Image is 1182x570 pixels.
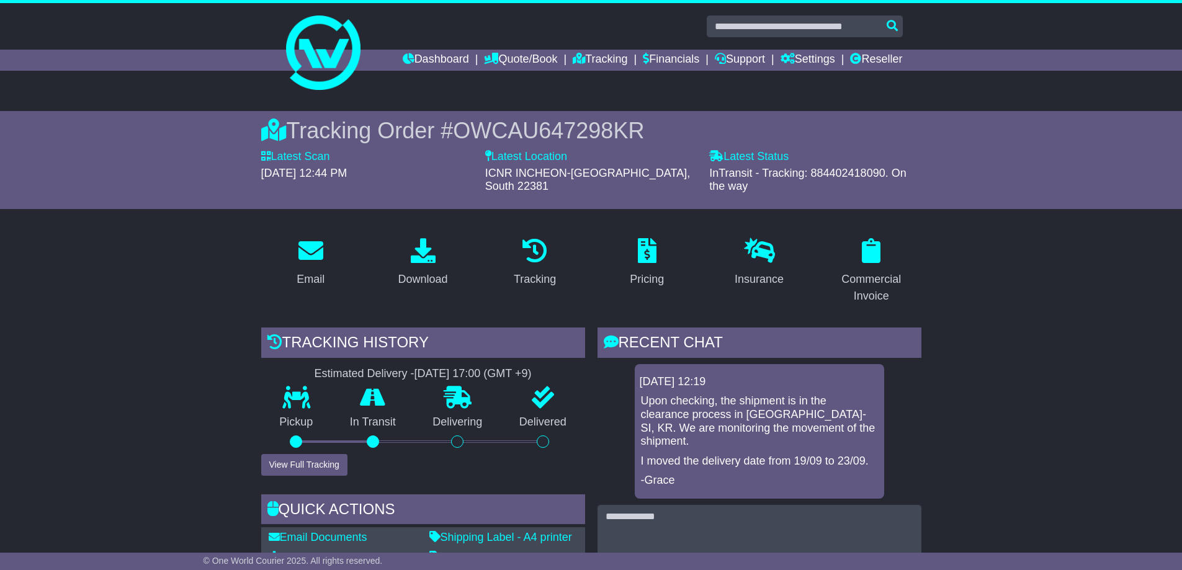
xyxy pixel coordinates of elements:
[709,150,789,164] label: Latest Status
[822,234,921,309] a: Commercial Invoice
[830,271,913,305] div: Commercial Invoice
[453,118,644,143] span: OWCAU647298KR
[269,551,389,563] a: Download Documents
[390,234,455,292] a: Download
[485,167,690,193] span: ICNR INCHEON-[GEOGRAPHIC_DATA], South 22381
[414,367,532,381] div: [DATE] 17:00 (GMT +9)
[261,494,585,528] div: Quick Actions
[204,556,383,566] span: © One World Courier 2025. All rights reserved.
[781,50,835,71] a: Settings
[261,167,347,179] span: [DATE] 12:44 PM
[630,271,664,288] div: Pricing
[735,271,784,288] div: Insurance
[269,531,367,543] a: Email Documents
[331,416,414,429] p: In Transit
[398,271,447,288] div: Download
[485,150,567,164] label: Latest Location
[727,234,792,292] a: Insurance
[484,50,557,71] a: Quote/Book
[261,367,585,381] div: Estimated Delivery -
[261,327,585,361] div: Tracking history
[573,50,627,71] a: Tracking
[261,454,347,476] button: View Full Tracking
[414,416,501,429] p: Delivering
[622,234,672,292] a: Pricing
[850,50,902,71] a: Reseller
[261,117,921,144] div: Tracking Order #
[640,375,879,389] div: [DATE] 12:19
[715,50,765,71] a: Support
[641,455,878,468] p: I moved the delivery date from 19/09 to 23/09.
[643,50,699,71] a: Financials
[598,327,921,361] div: RECENT CHAT
[709,167,907,193] span: InTransit - Tracking: 884402418090. On the way
[261,150,330,164] label: Latest Scan
[297,271,325,288] div: Email
[403,50,469,71] a: Dashboard
[429,531,572,543] a: Shipping Label - A4 printer
[641,474,878,488] p: -Grace
[289,234,333,292] a: Email
[506,234,564,292] a: Tracking
[501,416,585,429] p: Delivered
[641,394,878,448] p: Upon checking, the shipment is in the clearance process in [GEOGRAPHIC_DATA]-SI, KR. We are monit...
[261,416,332,429] p: Pickup
[514,271,556,288] div: Tracking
